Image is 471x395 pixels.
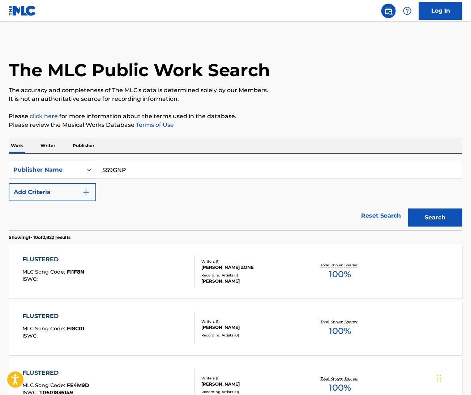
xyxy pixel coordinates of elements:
[437,368,441,389] div: Drag
[202,319,303,324] div: Writers ( 1 )
[403,7,412,15] img: help
[13,166,78,174] div: Publisher Name
[419,2,462,20] a: Log In
[9,138,25,153] p: Work
[321,319,359,325] p: Total Known Shares:
[9,161,462,230] form: Search Form
[9,5,37,16] img: MLC Logo
[202,272,303,278] div: Recording Artists ( 1 )
[202,324,303,331] div: [PERSON_NAME]
[9,244,462,299] a: FLUSTEREDMLC Song Code:FI1F8NISWC:Writers (1)[PERSON_NAME] ZONERecording Artists (1)[PERSON_NAME]...
[202,381,303,387] div: [PERSON_NAME]
[9,121,462,129] p: Please review the Musical Works Database
[9,59,270,81] h1: The MLC Public Work Search
[22,312,84,321] div: FLUSTERED
[202,389,303,395] div: Recording Artists ( 0 )
[22,332,39,339] span: ISWC :
[9,95,462,103] p: It is not an authoritative source for recording information.
[70,138,97,153] p: Publisher
[134,121,174,128] a: Terms of Use
[357,208,404,224] a: Reset Search
[9,86,462,95] p: The accuracy and completeness of The MLC's data is determined solely by our Members.
[435,360,471,395] iframe: Chat Widget
[202,332,303,338] div: Recording Artists ( 0 )
[321,376,359,381] p: Total Known Shares:
[38,138,57,153] p: Writer
[9,234,70,241] p: Showing 1 - 10 of 2,822 results
[22,325,67,332] span: MLC Song Code :
[400,4,415,18] div: Help
[384,7,393,15] img: search
[22,369,89,377] div: FLUSTERED
[67,382,89,388] span: FE4M9D
[329,325,351,338] span: 100 %
[30,113,58,120] a: click here
[408,209,462,227] button: Search
[381,4,396,18] a: Public Search
[22,276,39,282] span: ISWC :
[329,381,351,394] span: 100 %
[67,325,84,332] span: FI8C01
[22,269,67,275] span: MLC Song Code :
[202,375,303,381] div: Writers ( 1 )
[202,259,303,264] div: Writers ( 1 )
[202,264,303,271] div: [PERSON_NAME] ZONE
[9,301,462,355] a: FLUSTEREDMLC Song Code:FI8C01ISWC:Writers (1)[PERSON_NAME]Recording Artists (0)Total Known Shares...
[22,255,84,264] div: FLUSTERED
[9,183,96,201] button: Add Criteria
[67,269,84,275] span: FI1F8N
[9,112,462,121] p: Please for more information about the terms used in the database.
[22,382,67,388] span: MLC Song Code :
[321,262,359,268] p: Total Known Shares:
[202,278,303,284] div: [PERSON_NAME]
[82,188,90,197] img: 9d2ae6d4665cec9f34b9.svg
[329,268,351,281] span: 100 %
